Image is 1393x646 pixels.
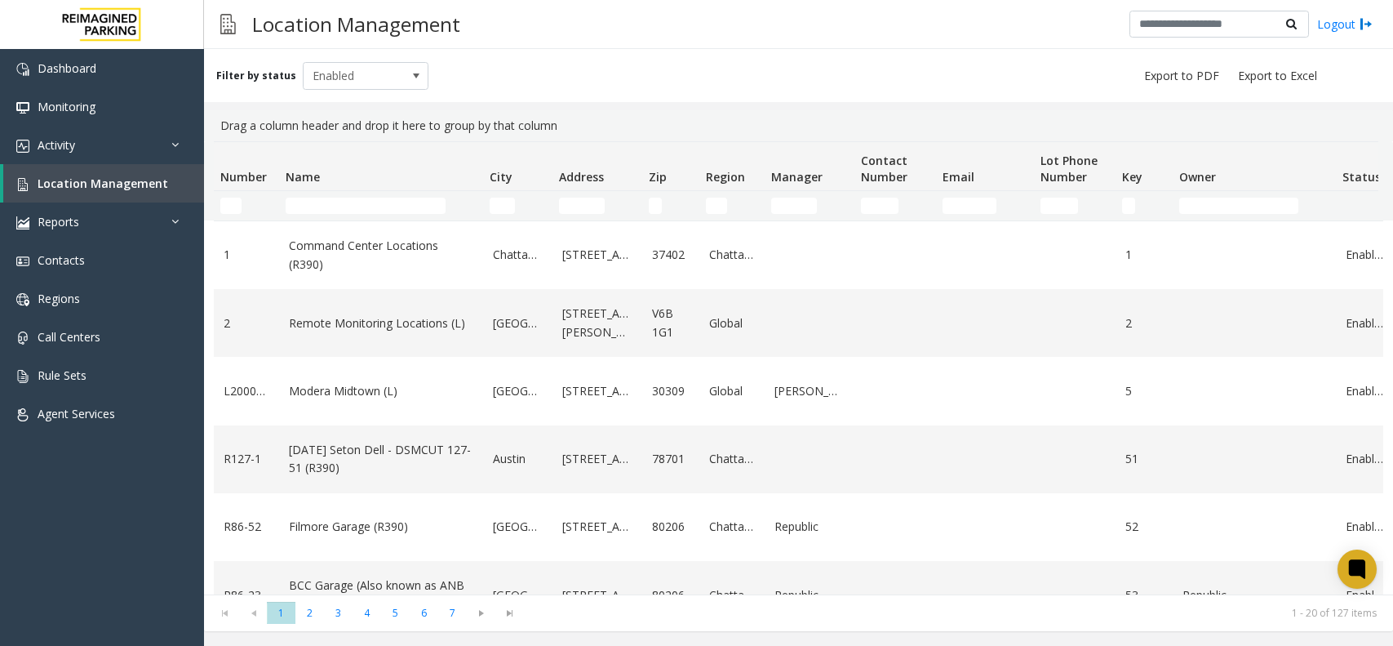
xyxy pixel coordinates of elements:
[286,198,446,214] input: Name Filter
[1179,198,1298,214] input: Owner Filter
[1346,450,1383,468] a: Enabled
[289,441,473,478] a: [DATE] Seton Dell - DSMCUT 127-51 (R390)
[1336,142,1393,191] th: Status
[220,169,267,185] span: Number
[771,169,823,185] span: Manager
[552,191,642,221] td: Address Filter
[493,586,543,604] a: [GEOGRAPHIC_DATA]
[490,198,515,214] input: City Filter
[467,602,495,625] span: Go to the next page
[1336,191,1393,221] td: Status Filter
[289,382,473,400] a: Modera Midtown (L)
[16,408,29,421] img: 'icon'
[562,382,632,400] a: [STREET_ADDRESS]
[483,191,552,221] td: City Filter
[1179,169,1216,185] span: Owner
[279,191,483,221] td: Name Filter
[224,246,269,264] a: 1
[493,314,543,332] a: [GEOGRAPHIC_DATA]
[559,198,605,214] input: Address Filter
[493,518,543,536] a: [GEOGRAPHIC_DATA]
[224,586,269,604] a: R86-23
[1040,198,1078,214] input: Lot Phone Number Filter
[1346,382,1383,400] a: Enabled
[38,99,95,114] span: Monitoring
[224,314,269,332] a: 2
[493,450,543,468] a: Austin
[652,450,690,468] a: 78701
[1122,198,1135,214] input: Key Filter
[493,382,543,400] a: [GEOGRAPHIC_DATA]
[16,370,29,383] img: 'icon'
[1317,16,1373,33] a: Logout
[244,4,468,44] h3: Location Management
[1125,450,1163,468] a: 51
[1173,191,1336,221] td: Owner Filter
[38,368,87,383] span: Rule Sets
[493,246,543,264] a: Chattanooga
[267,602,295,624] span: Page 1
[709,246,755,264] a: Chattanooga
[16,63,29,76] img: 'icon'
[943,169,974,185] span: Email
[38,214,79,229] span: Reports
[16,255,29,268] img: 'icon'
[1034,191,1116,221] td: Lot Phone Number Filter
[709,518,755,536] a: Chattanooga
[771,198,817,214] input: Manager Filter
[562,305,632,341] a: [STREET_ADDRESS][PERSON_NAME]
[642,191,699,221] td: Zip Filter
[774,382,845,400] a: [PERSON_NAME]
[1346,246,1383,264] a: Enabled
[295,602,324,624] span: Page 2
[38,329,100,345] span: Call Centers
[490,169,512,185] span: City
[562,586,632,604] a: [STREET_ADDRESS]
[1238,68,1317,84] span: Export to Excel
[649,198,662,214] input: Zip Filter
[1231,65,1324,87] button: Export to Excel
[774,586,845,604] a: Republic
[38,406,115,421] span: Agent Services
[1125,314,1163,332] a: 2
[304,63,403,89] span: Enabled
[652,305,690,341] a: V6B 1G1
[709,314,755,332] a: Global
[38,252,85,268] span: Contacts
[936,191,1034,221] td: Email Filter
[1346,314,1383,332] a: Enabled
[224,382,269,400] a: L20000500
[765,191,854,221] td: Manager Filter
[652,246,690,264] a: 37402
[16,332,29,345] img: 'icon'
[214,110,1383,141] div: Drag a column header and drop it here to group by that column
[1125,246,1163,264] a: 1
[559,169,604,185] span: Address
[709,586,755,604] a: Chattanooga
[286,169,320,185] span: Name
[1116,191,1173,221] td: Key Filter
[699,191,765,221] td: Region Filter
[289,518,473,536] a: Filmore Garage (R390)
[709,382,755,400] a: Global
[1144,68,1219,84] span: Export to PDF
[324,602,353,624] span: Page 3
[499,607,521,620] span: Go to the last page
[1182,586,1326,604] a: Republic
[289,314,473,332] a: Remote Monitoring Locations (L)
[1040,153,1098,185] span: Lot Phone Number
[534,606,1377,620] kendo-pager-info: 1 - 20 of 127 items
[1346,586,1383,604] a: Enabled
[854,191,936,221] td: Contact Number Filter
[495,602,524,625] span: Go to the last page
[38,291,80,306] span: Regions
[381,602,410,624] span: Page 5
[649,169,667,185] span: Zip
[16,293,29,306] img: 'icon'
[16,101,29,114] img: 'icon'
[220,198,242,214] input: Number Filter
[438,602,467,624] span: Page 7
[204,141,1393,595] div: Data table
[706,198,727,214] input: Region Filter
[1360,16,1373,33] img: logout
